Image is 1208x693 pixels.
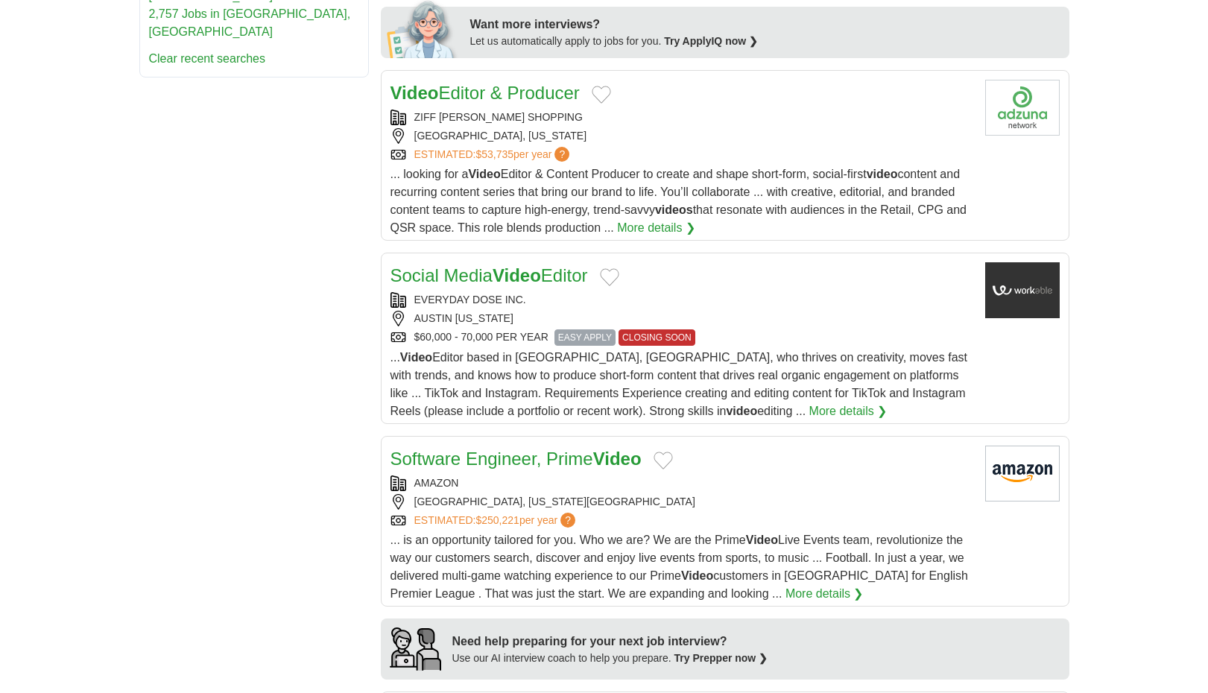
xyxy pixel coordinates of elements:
span: ... Editor based in [GEOGRAPHIC_DATA], [GEOGRAPHIC_DATA], who thrives on creativity, moves fast w... [390,351,967,417]
strong: video [726,405,757,417]
span: $53,735 [475,148,513,160]
button: Add to favorite jobs [600,268,619,286]
a: Clear recent searches [149,52,266,65]
div: [GEOGRAPHIC_DATA], [US_STATE] [390,128,973,144]
div: AUSTIN [US_STATE] [390,311,973,326]
span: ? [560,513,575,528]
span: CLOSING SOON [619,329,695,346]
a: ESTIMATED:$53,735per year? [414,147,573,162]
a: AMAZON [414,477,459,489]
a: 2,757 Jobs in [GEOGRAPHIC_DATA], [GEOGRAPHIC_DATA] [149,7,351,38]
a: More details ❯ [617,219,695,237]
strong: Video [400,351,432,364]
div: [GEOGRAPHIC_DATA], [US_STATE][GEOGRAPHIC_DATA] [390,494,973,510]
div: EVERYDAY DOSE INC. [390,292,973,308]
strong: Video [681,569,713,582]
img: Company logo [985,80,1060,136]
strong: videos [655,203,693,216]
span: ... looking for a Editor & Content Producer to create and shape short-form, social-first content ... [390,168,967,234]
div: Need help preparing for your next job interview? [452,633,768,651]
span: EASY APPLY [554,329,616,346]
strong: Video [746,534,778,546]
button: Add to favorite jobs [654,452,673,469]
span: ... is an opportunity tailored for you. Who we are? We are the Prime Live Events team, revolution... [390,534,968,600]
a: More details ❯ [785,585,864,603]
span: ? [554,147,569,162]
strong: Video [593,449,642,469]
span: $250,221 [475,514,519,526]
strong: video [867,168,898,180]
a: ESTIMATED:$250,221per year? [414,513,579,528]
div: Let us automatically apply to jobs for you. [470,34,1060,49]
strong: Video [468,168,500,180]
img: Amazon logo [985,446,1060,501]
a: More details ❯ [809,402,888,420]
img: Company logo [985,262,1060,318]
a: VideoEditor & Producer [390,83,580,103]
div: Want more interviews? [470,16,1060,34]
div: Use our AI interview coach to help you prepare. [452,651,768,666]
button: Add to favorite jobs [592,86,611,104]
a: Social MediaVideoEditor [390,265,588,285]
div: ZIFF [PERSON_NAME] SHOPPING [390,110,973,125]
a: Software Engineer, PrimeVideo [390,449,642,469]
strong: Video [493,265,541,285]
strong: Video [390,83,439,103]
a: Try ApplyIQ now ❯ [664,35,758,47]
a: Try Prepper now ❯ [674,652,768,664]
div: $60,000 - 70,000 PER YEAR [390,329,973,346]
